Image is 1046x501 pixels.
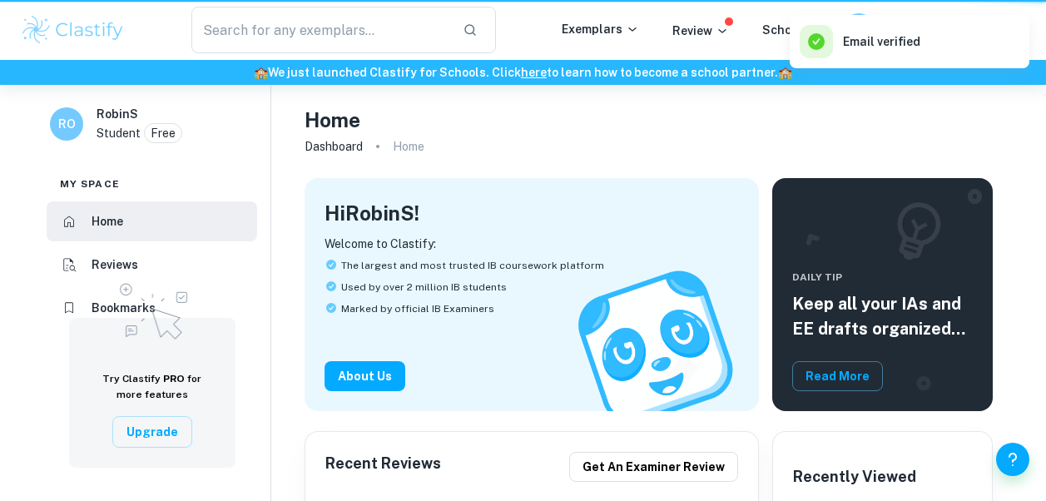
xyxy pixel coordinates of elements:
[191,7,450,53] input: Search for any exemplars...
[60,176,120,191] span: My space
[672,22,729,40] p: Review
[47,201,257,241] a: Home
[778,66,792,79] span: 🏫
[254,66,268,79] span: 🏫
[569,452,738,482] button: Get an examiner review
[793,465,916,489] h6: Recently Viewed
[521,66,547,79] a: here
[341,301,494,316] span: Marked by official IB Examiners
[111,273,194,345] img: Upgrade to Pro
[325,235,739,253] p: Welcome to Clastify:
[163,373,185,384] span: PRO
[305,135,363,158] a: Dashboard
[89,371,216,403] h6: Try Clastify for more features
[325,198,419,228] h4: Hi RobinS !
[305,105,360,135] h4: Home
[151,124,176,142] p: Free
[341,258,604,273] span: The largest and most trusted IB coursework platform
[393,137,424,156] p: Home
[996,443,1029,476] button: Help and Feedback
[57,115,77,133] h6: RO
[97,105,138,123] h6: RobinS
[800,25,920,58] div: Email verified
[325,452,441,482] h6: Recent Reviews
[792,291,973,341] h5: Keep all your IAs and EE drafts organized and dated
[3,63,1043,82] h6: We just launched Clastify for Schools. Click to learn how to become a school partner.
[562,20,639,38] p: Exemplars
[20,13,126,47] img: Clastify logo
[762,23,809,37] a: Schools
[92,255,138,274] h6: Reviews
[47,245,257,285] a: Reviews
[92,299,156,317] h6: Bookmarks
[325,361,405,391] button: About Us
[47,288,257,328] a: Bookmarks
[792,361,883,391] button: Read More
[92,212,123,231] h6: Home
[792,270,973,285] span: Daily Tip
[341,280,507,295] span: Used by over 2 million IB students
[97,124,141,142] p: Student
[112,416,192,448] button: Upgrade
